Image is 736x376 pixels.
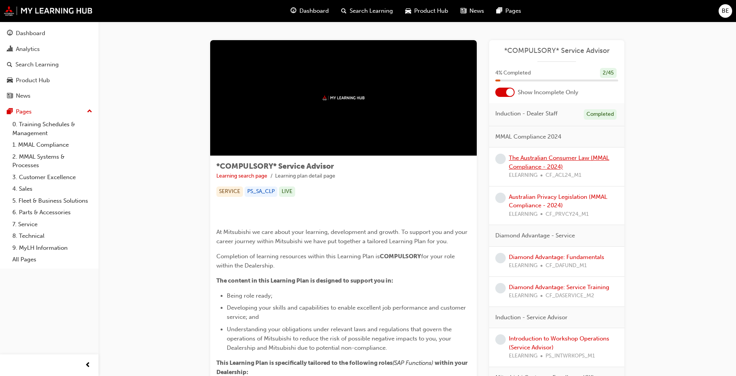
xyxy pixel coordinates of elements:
img: mmal [322,95,365,100]
div: LIVE [279,186,295,197]
span: learningRecordVerb_NONE-icon [495,283,506,293]
span: search-icon [341,6,347,16]
span: pages-icon [7,108,13,115]
span: Developing your skills and capabilities to enable excellent job performance and customer service;... [227,304,467,320]
div: Analytics [16,45,40,54]
span: news-icon [7,93,13,100]
span: 4 % Completed [495,69,531,78]
a: Dashboard [3,26,95,41]
div: 2 / 45 [600,68,617,78]
div: Search Learning [15,60,59,69]
div: Product Hub [16,76,50,85]
span: Induction - Service Advisor [495,313,568,322]
span: within your Dealership: [216,359,469,376]
span: (SAP Functions) [393,359,433,366]
span: guage-icon [291,6,296,16]
span: Product Hub [414,7,448,15]
span: COMPULSORY [380,253,421,260]
a: Search Learning [3,58,95,72]
a: 0. Training Schedules & Management [9,119,95,139]
span: ELEARNING [509,261,537,270]
a: *COMPULSORY* Service Advisor [495,46,618,55]
span: up-icon [87,107,92,117]
span: MMAL Compliance 2024 [495,132,561,141]
span: ELEARNING [509,210,537,219]
span: This Learning Plan is specifically tailored to the following roles [216,359,393,366]
span: pages-icon [496,6,502,16]
a: Diamond Advantage: Service Training [509,284,609,291]
li: Learning plan detail page [275,172,335,181]
span: Search Learning [350,7,393,15]
a: 7. Service [9,218,95,230]
div: SERVICE [216,186,243,197]
span: Diamond Advantage - Service [495,231,575,240]
div: PS_SA_CLP [245,186,277,197]
span: Induction - Dealer Staff [495,109,558,118]
span: *COMPULSORY* Service Advisor [216,162,334,171]
span: The content in this Learning Plan is designed to support you in: [216,277,393,284]
span: PS_INTWRKOPS_M1 [546,352,595,361]
button: Pages [3,105,95,119]
a: Analytics [3,42,95,56]
a: 3. Customer Excellence [9,171,95,183]
button: DashboardAnalyticsSearch LearningProduct HubNews [3,25,95,105]
a: guage-iconDashboard [284,3,335,19]
a: 5. Fleet & Business Solutions [9,195,95,207]
span: learningRecordVerb_NONE-icon [495,154,506,164]
span: Completion of learning resources within this Learning Plan is [216,253,380,260]
div: Completed [584,109,617,120]
a: car-iconProduct Hub [399,3,454,19]
span: Being role ready; [227,292,272,299]
span: Pages [505,7,521,15]
a: 8. Technical [9,230,95,242]
a: Learning search page [216,173,267,179]
button: BE [719,4,732,18]
a: 2. MMAL Systems & Processes [9,151,95,171]
a: The Australian Consumer Law (MMAL Compliance - 2024) [509,154,609,170]
span: At Mitsubishi we care about your learning, development and growth. To support you and your career... [216,229,469,245]
div: Dashboard [16,29,45,38]
span: ELEARNING [509,352,537,361]
span: learningRecordVerb_NONE-icon [495,253,506,263]
span: news-icon [461,6,466,16]
span: News [469,7,484,15]
a: search-iconSearch Learning [335,3,399,19]
img: mmal [4,6,93,16]
span: CF_PRVCY24_M1 [546,210,589,219]
a: 4. Sales [9,183,95,195]
a: news-iconNews [454,3,490,19]
span: CF_DASERVICE_M2 [546,291,594,300]
span: learningRecordVerb_NONE-icon [495,193,506,203]
span: learningRecordVerb_NONE-icon [495,334,506,345]
span: BE [722,7,729,15]
a: All Pages [9,254,95,266]
span: CF_DAFUND_M1 [546,261,587,270]
span: car-icon [405,6,411,16]
span: chart-icon [7,46,13,53]
span: Show Incomplete Only [518,88,578,97]
a: 6. Parts & Accessories [9,207,95,218]
a: pages-iconPages [490,3,527,19]
span: search-icon [7,61,12,68]
div: News [16,91,31,100]
a: 9. MyLH Information [9,242,95,254]
span: prev-icon [85,361,91,370]
span: ELEARNING [509,291,537,300]
span: Dashboard [299,7,329,15]
a: Australian Privacy Legislation (MMAL Compliance - 2024) [509,193,607,209]
span: guage-icon [7,30,13,37]
a: Diamond Advantage: Fundamentals [509,254,604,261]
a: News [3,89,95,103]
span: ELEARNING [509,171,537,180]
a: Product Hub [3,73,95,88]
a: Introduction to Workshop Operations (Service Advisor) [509,335,609,351]
span: CF_ACL24_M1 [546,171,581,180]
div: Pages [16,107,32,116]
span: Understanding your obligations under relevant laws and regulations that govern the operations of ... [227,326,453,351]
span: for your role within the Dealership. [216,253,456,269]
a: 1. MMAL Compliance [9,139,95,151]
span: car-icon [7,77,13,84]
